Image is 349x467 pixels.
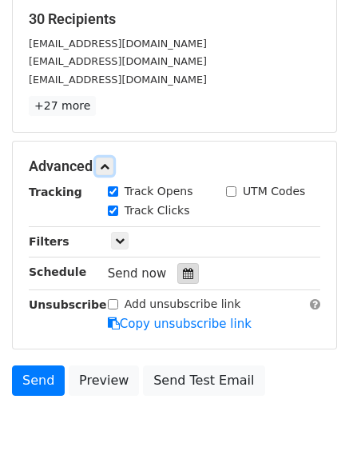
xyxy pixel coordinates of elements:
small: [EMAIL_ADDRESS][DOMAIN_NAME] [29,74,207,86]
h5: 30 Recipients [29,10,320,28]
span: Send now [108,266,167,281]
label: Add unsubscribe link [125,296,241,313]
a: Send [12,365,65,396]
label: UTM Codes [243,183,305,200]
small: [EMAIL_ADDRESS][DOMAIN_NAME] [29,38,207,50]
strong: Filters [29,235,69,248]
a: +27 more [29,96,96,116]
small: [EMAIL_ADDRESS][DOMAIN_NAME] [29,55,207,67]
label: Track Clicks [125,202,190,219]
strong: Unsubscribe [29,298,107,311]
a: Preview [69,365,139,396]
a: Send Test Email [143,365,264,396]
a: Copy unsubscribe link [108,317,252,331]
h5: Advanced [29,158,320,175]
label: Track Opens [125,183,193,200]
strong: Tracking [29,186,82,198]
strong: Schedule [29,265,86,278]
iframe: Chat Widget [269,390,349,467]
